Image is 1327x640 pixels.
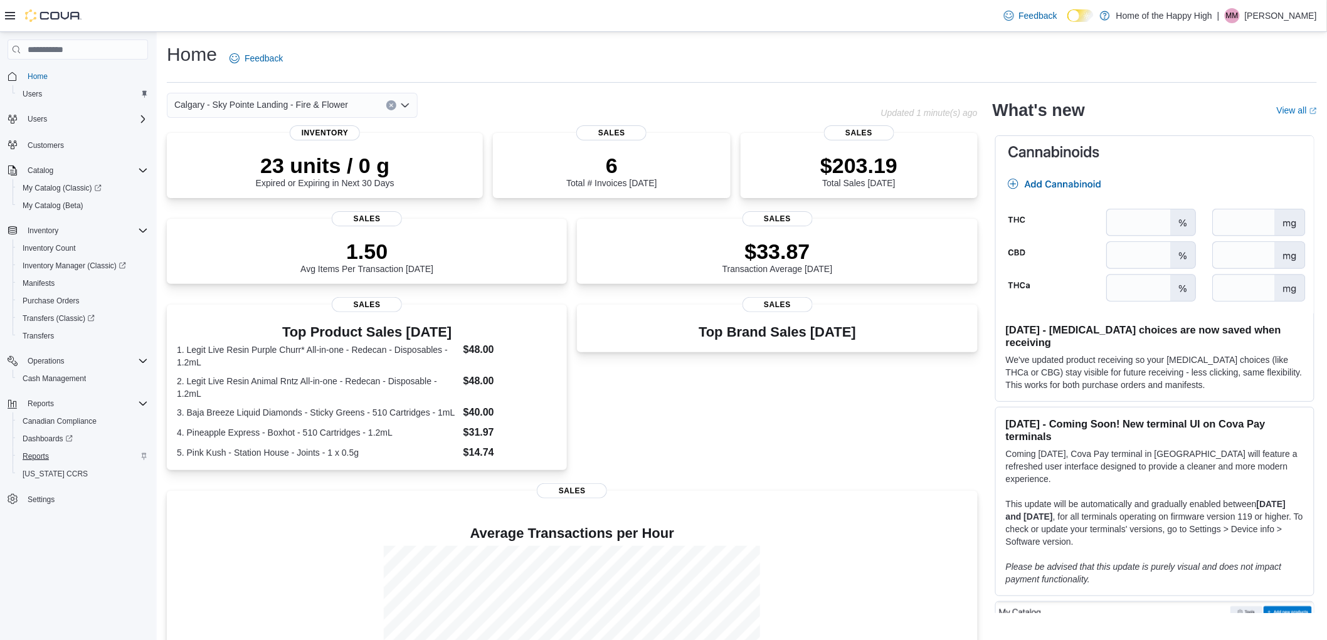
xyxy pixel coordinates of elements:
[1067,22,1068,23] span: Dark Mode
[1245,8,1317,23] p: [PERSON_NAME]
[18,181,107,196] a: My Catalog (Classic)
[463,374,558,389] dd: $48.00
[13,257,153,275] a: Inventory Manager (Classic)
[177,325,557,340] h3: Top Product Sales [DATE]
[3,222,153,239] button: Inventory
[3,67,153,85] button: Home
[1006,562,1282,584] em: Please be advised that this update is purely visual and does not impact payment functionality.
[18,276,148,291] span: Manifests
[18,371,148,386] span: Cash Management
[23,492,60,507] a: Settings
[23,137,148,152] span: Customers
[23,491,148,507] span: Settings
[400,100,410,110] button: Open list of options
[28,140,64,150] span: Customers
[743,211,813,226] span: Sales
[1019,9,1057,22] span: Feedback
[820,153,897,178] p: $203.19
[28,114,47,124] span: Users
[13,430,153,448] a: Dashboards
[1006,498,1304,548] p: This update will be automatically and gradually enabled between , for all terminals operating on ...
[177,426,458,439] dt: 4. Pineapple Express - Boxhot - 510 Cartridges - 1.2mL
[28,71,48,81] span: Home
[722,239,833,274] div: Transaction Average [DATE]
[18,87,47,102] a: Users
[993,100,1085,120] h2: What's new
[463,405,558,420] dd: $40.00
[3,395,153,412] button: Reports
[23,296,80,306] span: Purchase Orders
[28,226,58,236] span: Inventory
[18,328,59,344] a: Transfers
[23,201,83,211] span: My Catalog (Beta)
[290,125,360,140] span: Inventory
[23,68,148,84] span: Home
[566,153,657,188] div: Total # Invoices [DATE]
[18,181,148,196] span: My Catalog (Classic)
[1217,8,1220,23] p: |
[1225,8,1240,23] div: Missy McErlain
[18,449,54,464] a: Reports
[699,325,856,340] h3: Top Brand Sales [DATE]
[23,163,148,178] span: Catalog
[18,198,148,213] span: My Catalog (Beta)
[881,108,978,118] p: Updated 1 minute(s) ago
[1006,448,1304,485] p: Coming [DATE], Cova Pay terminal in [GEOGRAPHIC_DATA] will feature a refreshed user interface des...
[13,179,153,197] a: My Catalog (Classic)
[25,9,82,22] img: Cova
[18,414,102,429] a: Canadian Compliance
[28,495,55,505] span: Settings
[23,331,54,341] span: Transfers
[566,153,657,178] p: 6
[463,342,558,357] dd: $48.00
[386,100,396,110] button: Clear input
[13,239,153,257] button: Inventory Count
[18,311,148,326] span: Transfers (Classic)
[18,466,148,481] span: Washington CCRS
[23,112,148,127] span: Users
[1116,8,1212,23] p: Home of the Happy High
[1006,354,1304,391] p: We've updated product receiving so your [MEDICAL_DATA] choices (like THCa or CBG) stay visible fo...
[13,370,153,387] button: Cash Management
[18,371,91,386] a: Cash Management
[300,239,433,264] p: 1.50
[722,239,833,264] p: $33.87
[824,125,894,140] span: Sales
[332,297,402,312] span: Sales
[18,241,81,256] a: Inventory Count
[23,89,42,99] span: Users
[167,42,217,67] h1: Home
[18,293,85,308] a: Purchase Orders
[3,110,153,128] button: Users
[256,153,394,178] p: 23 units / 0 g
[3,162,153,179] button: Catalog
[18,414,148,429] span: Canadian Compliance
[300,239,433,274] div: Avg Items Per Transaction [DATE]
[23,163,58,178] button: Catalog
[177,406,458,419] dt: 3. Baja Breeze Liquid Diamonds - Sticky Greens - 510 Cartridges - 1mL
[23,416,97,426] span: Canadian Compliance
[177,344,458,369] dt: 1. Legit Live Resin Purple Churr* All-in-one - Redecan - Disposables - 1.2mL
[1067,9,1094,23] input: Dark Mode
[245,52,283,65] span: Feedback
[23,138,69,153] a: Customers
[23,261,126,271] span: Inventory Manager (Classic)
[537,483,607,498] span: Sales
[23,434,73,444] span: Dashboards
[18,328,148,344] span: Transfers
[28,399,54,409] span: Reports
[256,153,394,188] div: Expired or Expiring in Next 30 Days
[1277,105,1317,115] a: View allExternal link
[18,258,148,273] span: Inventory Manager (Classic)
[23,354,148,369] span: Operations
[13,448,153,465] button: Reports
[13,465,153,483] button: [US_STATE] CCRS
[999,3,1062,28] a: Feedback
[23,396,148,411] span: Reports
[13,275,153,292] button: Manifests
[177,526,968,541] h4: Average Transactions per Hour
[23,223,63,238] button: Inventory
[28,356,65,366] span: Operations
[23,313,95,323] span: Transfers (Classic)
[23,112,52,127] button: Users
